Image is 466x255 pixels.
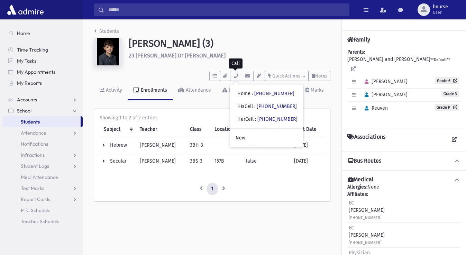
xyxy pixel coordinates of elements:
[441,91,459,97] span: Grade 3
[3,149,83,161] a: Infractions
[21,185,44,191] span: Test Marks
[362,105,388,111] span: Reuven
[433,10,448,15] span: User
[362,79,408,84] span: [PERSON_NAME]
[104,3,349,16] input: Search
[290,153,325,169] td: [DATE]
[254,91,294,97] a: [PHONE_NUMBER]
[129,38,330,49] h1: [PERSON_NAME] (3)
[94,28,119,34] a: Students
[128,81,173,100] a: Enrollments
[347,184,367,190] b: Allergies:
[433,4,448,10] span: bnurse
[100,121,136,137] th: Subject
[230,131,303,144] a: New
[21,130,46,136] span: Attendance
[3,28,83,39] a: Home
[300,81,329,100] a: Marks
[3,205,83,216] a: PTC Schedule
[237,90,294,97] div: Home
[3,55,83,66] a: My Tasks
[94,38,122,65] img: 9k=
[347,134,385,146] h4: Associations
[3,138,83,149] a: Notifications
[272,73,300,79] span: Quick Actions
[362,92,408,98] span: [PERSON_NAME]
[17,80,42,86] span: My Reports
[3,161,83,172] a: Student Logs
[347,191,368,197] b: Affiliates:
[17,47,48,53] span: Time Tracking
[448,134,460,146] a: View all Associations
[129,52,330,59] h6: 23 [PERSON_NAME] Dr [PERSON_NAME]
[94,81,128,100] a: Activity
[435,104,459,111] a: Grade P
[210,153,241,169] td: 157B
[21,196,50,202] span: Report Cards
[3,44,83,55] a: Time Tracking
[100,137,136,153] td: Hebrew
[210,121,241,137] th: Location
[217,81,258,100] a: Infractions
[257,103,297,109] a: [PHONE_NUMBER]
[347,36,370,43] h4: Family
[186,121,210,137] th: Class
[17,69,55,75] span: My Appointments
[241,153,290,169] td: false
[309,71,330,81] button: Notes
[3,172,83,183] a: Meal Attendance
[136,121,186,137] th: Teacher
[257,116,298,122] a: [PHONE_NUMBER]
[21,218,60,225] span: Teacher Schedule
[252,91,253,97] span: :
[265,71,309,81] button: Quick Actions
[3,194,83,205] a: Report Cards
[349,199,385,221] div: [PERSON_NAME]
[17,97,37,103] span: Accounts
[21,163,49,169] span: Student Logs
[347,157,460,165] button: Bus Routes
[349,224,385,246] div: [PERSON_NAME]
[21,152,45,158] span: Infractions
[3,94,83,105] a: Accounts
[21,174,58,180] span: Meal Attendance
[3,116,81,127] a: Students
[3,183,83,194] a: Test Marks
[186,153,210,169] td: 3BS-3
[17,108,31,114] span: School
[254,103,255,109] span: :
[347,48,460,122] div: [PERSON_NAME] and [PERSON_NAME]
[309,87,324,93] div: Marks
[186,137,210,153] td: 3BH-3
[139,87,167,93] div: Enrollments
[3,66,83,78] a: My Appointments
[3,105,83,116] a: School
[6,3,45,17] img: AdmirePro
[255,116,256,122] span: :
[347,176,460,183] button: Medical
[258,81,300,100] a: Test Marks
[3,78,83,89] a: My Reports
[17,58,36,64] span: My Tasks
[348,176,374,183] h4: Medical
[21,141,48,147] span: Notifications
[104,87,122,93] div: Activity
[348,157,381,165] h4: Bus Routes
[17,30,30,36] span: Home
[3,127,83,138] a: Attendance
[207,183,218,195] a: 1
[94,28,119,38] nav: breadcrumb
[349,216,382,220] small: [PHONE_NUMBER]
[237,116,298,123] div: HerCell
[290,121,325,137] th: Start Date
[228,87,253,93] div: Infractions
[237,103,297,110] div: HisCell
[347,49,365,55] b: Parents:
[3,216,83,227] a: Teacher Schedule
[21,207,51,213] span: PTC Schedule
[136,137,186,153] td: [PERSON_NAME]
[100,153,136,169] td: Secular
[100,114,325,121] div: Showing 1 to 2 of 2 entries
[173,81,217,100] a: Attendance
[349,240,382,245] small: [PHONE_NUMBER]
